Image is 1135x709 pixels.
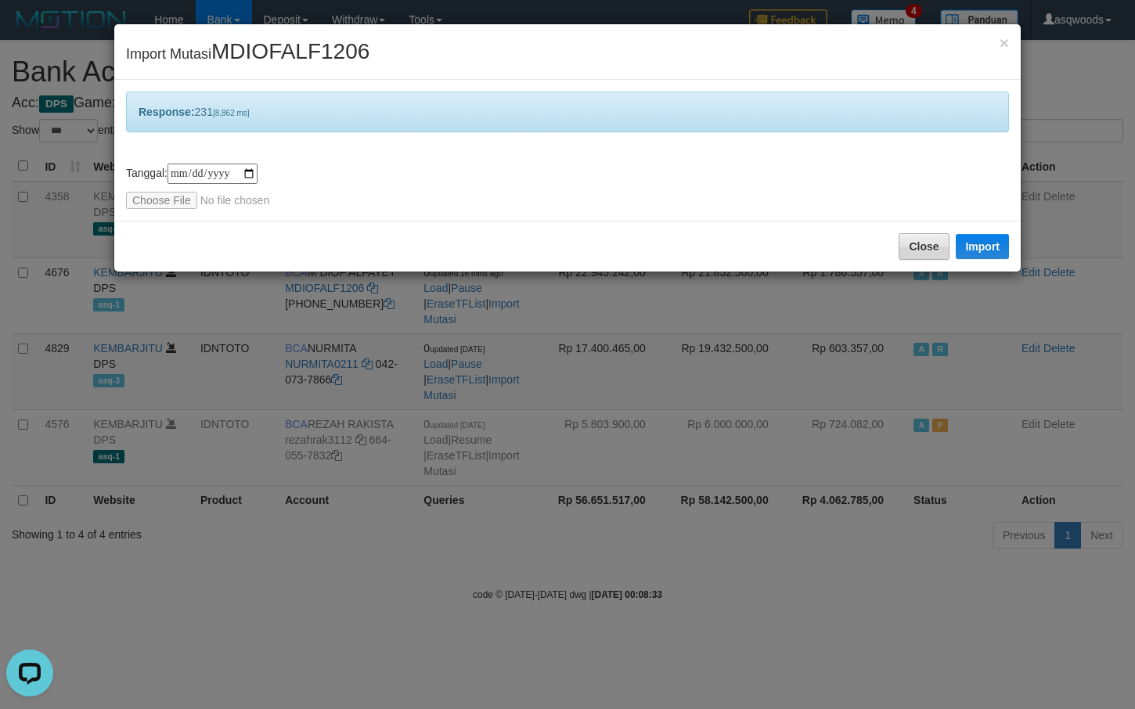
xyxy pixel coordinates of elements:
b: Response: [139,106,195,118]
button: Close [1000,34,1009,51]
div: Tanggal: [126,164,1009,209]
span: MDIOFALF1206 [211,39,369,63]
button: Import [956,234,1009,259]
span: Import Mutasi [126,46,369,62]
div: 231 [126,92,1009,132]
button: Open LiveChat chat widget [6,6,53,53]
button: Close [899,233,949,260]
span: × [1000,34,1009,52]
span: [8,862 ms] [213,109,250,117]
